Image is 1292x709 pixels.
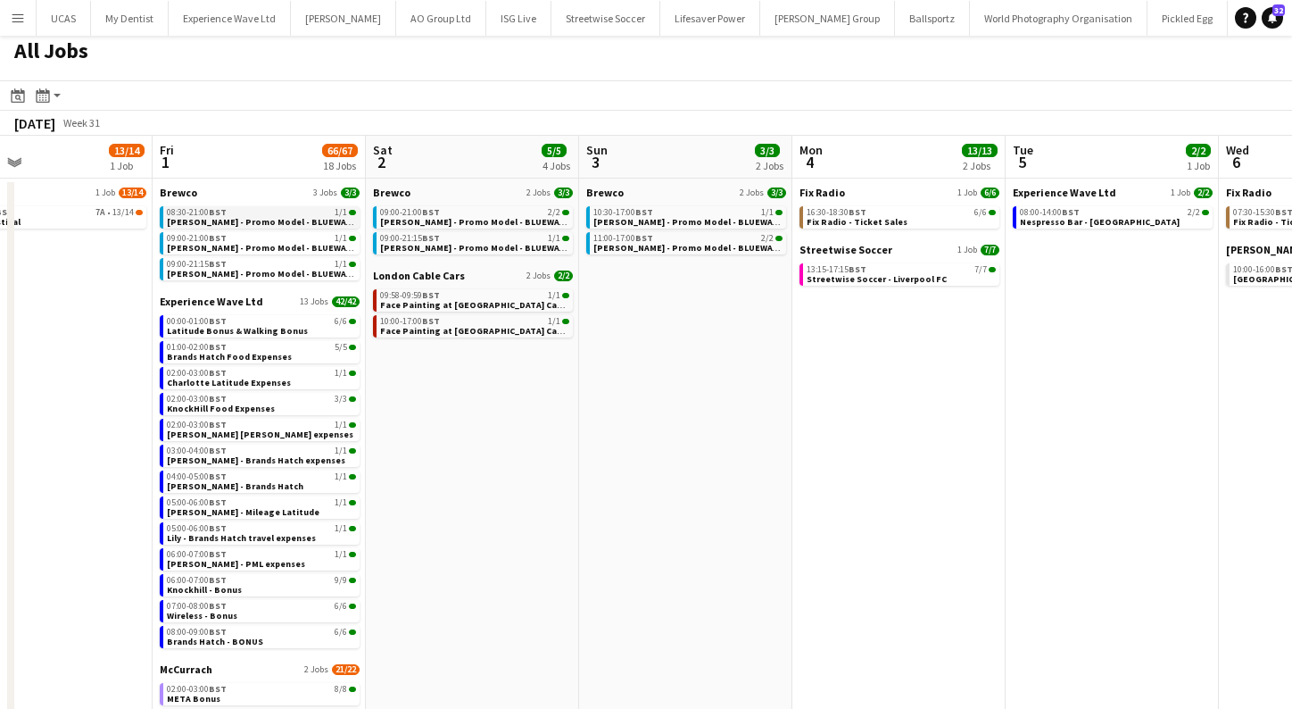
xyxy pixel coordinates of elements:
[1020,216,1180,228] span: Nespresso Bar - London
[1171,188,1190,198] span: 1 Job
[586,186,786,199] a: Brewco2 Jobs3/3
[957,245,977,255] span: 1 Job
[167,367,356,388] a: 02:00-03:00BST1/1Charlotte Latitude Expenses
[349,262,356,267] span: 1/1
[593,242,790,254] span: Estée Lauder - Promo Model - BLUEWATER
[349,474,356,480] span: 1/1
[209,626,227,638] span: BST
[167,403,275,414] span: KnockHill Food Expenses
[349,210,356,215] span: 1/1
[167,351,292,363] span: Brands Hatch Food Expenses
[974,208,987,217] span: 6/6
[335,524,347,533] span: 1/1
[422,315,440,327] span: BST
[167,369,227,378] span: 02:00-03:00
[981,188,999,198] span: 6/6
[895,1,970,36] button: Ballsportz
[807,273,947,285] span: Streetwise Soccer - Liverpool FC
[380,299,591,311] span: Face Painting at London Cable Cars
[335,421,347,430] span: 1/1
[1226,186,1271,199] span: Fix Radio
[1013,186,1213,199] a: Experience Wave Ltd1 Job2/2
[209,367,227,379] span: BST
[160,663,212,676] span: McCurrach
[209,419,227,430] span: BST
[167,260,227,269] span: 09:00-21:15
[332,296,360,307] span: 42/42
[849,263,866,275] span: BST
[957,188,977,198] span: 1 Job
[167,548,356,569] a: 06:00-07:00BST1/1[PERSON_NAME] - PML expenses
[740,188,764,198] span: 2 Jobs
[335,317,347,326] span: 6/6
[291,1,396,36] button: [PERSON_NAME]
[799,243,999,289] div: Streetwise Soccer1 Job7/713:15-17:15BST7/7Streetwise Soccer - Liverpool FC
[548,208,560,217] span: 2/2
[95,208,105,217] span: 7A
[209,232,227,244] span: BST
[422,289,440,301] span: BST
[349,236,356,241] span: 1/1
[760,1,895,36] button: [PERSON_NAME] Group
[167,524,227,533] span: 05:00-06:00
[554,188,573,198] span: 3/3
[562,293,569,298] span: 1/1
[380,291,440,300] span: 09:58-09:59
[799,186,999,199] a: Fix Radio1 Job6/6
[209,315,227,327] span: BST
[761,208,774,217] span: 1/1
[981,245,999,255] span: 7/7
[799,186,845,199] span: Fix Radio
[970,1,1147,36] button: World Photography Organisation
[1262,7,1283,29] a: 32
[799,243,999,256] a: Streetwise Soccer1 Job7/7
[1062,206,1080,218] span: BST
[1223,152,1249,172] span: 6
[422,206,440,218] span: BST
[335,550,347,559] span: 1/1
[380,232,569,253] a: 09:00-21:15BST1/1[PERSON_NAME] - Promo Model - BLUEWATER
[167,498,227,507] span: 05:00-06:00
[1010,152,1033,172] span: 5
[209,445,227,456] span: BST
[209,574,227,586] span: BST
[526,188,551,198] span: 2 Jobs
[380,208,440,217] span: 09:00-21:00
[548,291,560,300] span: 1/1
[167,471,356,491] a: 04:00-05:00BST1/1[PERSON_NAME] - Brands Hatch
[112,208,134,217] span: 13/14
[209,548,227,560] span: BST
[304,664,328,675] span: 2 Jobs
[167,206,356,227] a: 08:30-21:00BST1/1[PERSON_NAME] - Promo Model - BLUEWATER
[548,317,560,326] span: 1/1
[160,142,174,158] span: Fri
[167,584,242,596] span: Knockhill - Bonus
[593,206,783,227] a: 10:30-17:00BST1/1[PERSON_NAME] - Promo Model - BLUEWATER
[1013,142,1033,158] span: Tue
[349,371,356,376] span: 1/1
[157,152,174,172] span: 1
[562,319,569,324] span: 1/1
[169,1,291,36] button: Experience Wave Ltd
[160,663,360,676] a: McCurrach2 Jobs21/22
[562,210,569,215] span: 2/2
[349,578,356,583] span: 9/9
[380,242,576,254] span: Estée Lauder - Promo Model - BLUEWATER
[1020,208,1080,217] span: 08:00-14:00
[962,144,998,157] span: 13/13
[349,526,356,531] span: 1/1
[593,208,653,217] span: 10:30-17:00
[167,208,227,217] span: 08:30-21:00
[1013,186,1213,232] div: Experience Wave Ltd1 Job2/208:00-14:00BST2/2Nespresso Bar - [GEOGRAPHIC_DATA]
[380,234,440,243] span: 09:00-21:15
[167,628,227,637] span: 08:00-09:00
[349,422,356,428] span: 1/1
[167,558,305,570] span: Gareth Griffin - PML expenses
[160,186,360,199] a: Brewco3 Jobs3/3
[37,1,91,36] button: UCAS
[167,496,356,517] a: 05:00-06:00BST1/1[PERSON_NAME] - Mileage Latitude
[322,144,358,157] span: 66/67
[1188,208,1200,217] span: 2/2
[167,421,227,430] span: 02:00-03:00
[167,446,227,455] span: 03:00-04:00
